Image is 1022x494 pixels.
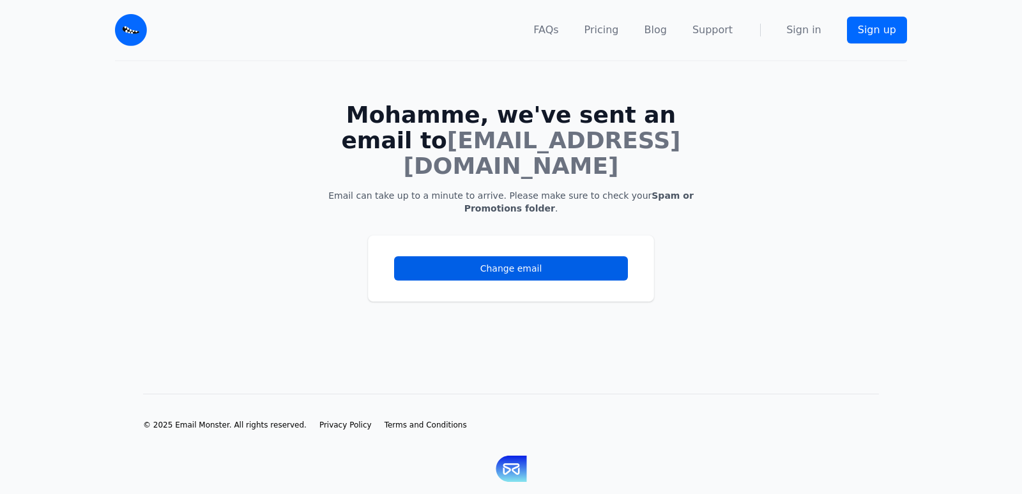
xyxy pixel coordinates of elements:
[385,421,467,429] span: Terms and Conditions
[786,22,821,38] a: Sign in
[403,127,680,179] span: [EMAIL_ADDRESS][DOMAIN_NAME]
[143,420,307,430] li: © 2025 Email Monster. All rights reserved.
[464,190,694,213] b: Spam or Promotions folder
[644,22,667,38] a: Blog
[319,421,372,429] span: Privacy Policy
[319,420,372,430] a: Privacy Policy
[394,256,628,281] a: Change email
[847,17,907,43] a: Sign up
[385,420,467,430] a: Terms and Conditions
[327,189,695,215] p: Email can take up to a minute to arrive. Please make sure to check your .
[584,22,619,38] a: Pricing
[692,22,733,38] a: Support
[533,22,558,38] a: FAQs
[327,102,695,179] h1: Mohamme, we've sent an email to
[115,14,147,46] img: Email Monster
